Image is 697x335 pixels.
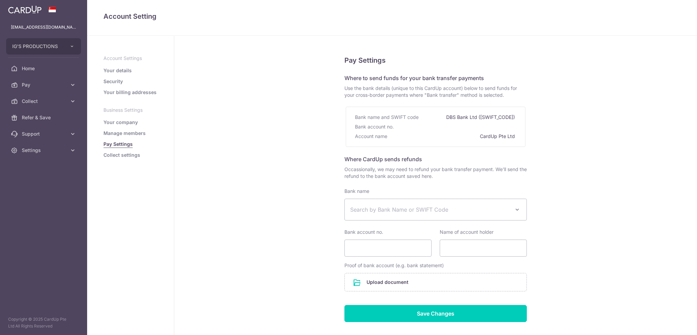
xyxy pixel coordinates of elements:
span: Where to send funds for your bank transfer payments [344,75,484,81]
a: Your details [103,67,132,74]
div: Bank account no. [355,122,395,132]
span: Search by Bank Name or SWIFT Code [350,205,510,214]
h5: Pay Settings [344,55,527,66]
label: Bank name [344,188,369,195]
a: Your billing addresses [103,89,157,96]
div: Upload document [344,273,527,291]
span: Use the bank details (unique to this CardUp account) below to send funds for your cross-border pa... [344,85,527,98]
span: Support [22,131,67,137]
span: Pay [22,81,67,88]
span: Where CardUp sends refunds [344,156,422,163]
label: Proof of bank account (e.g. bank statement) [344,262,444,269]
div: DBS Bank Ltd ([SWIFT_CODE]) [446,112,516,122]
input: Save Changes [344,305,527,322]
span: Home [22,65,67,72]
iframe: Opens a widget where you can find more information [653,315,690,332]
span: Refer & Save [22,114,67,121]
a: Collect settings [103,152,140,158]
p: Business Settings [103,107,158,113]
img: CardUp [8,5,42,14]
span: IG'S PRODUCTIONS [12,43,63,50]
div: Account name [355,132,389,141]
span: Collect [22,98,67,105]
p: Account Settings [103,55,158,62]
span: translation missing: en.refund_bank_accounts.show.title.account_setting [103,12,157,20]
span: Settings [22,147,67,154]
div: Bank name and SWIFT code [355,112,420,122]
a: Pay Settings [103,141,133,148]
a: Manage members [103,130,146,137]
a: Security [103,78,123,85]
p: [EMAIL_ADDRESS][DOMAIN_NAME] [11,24,76,31]
span: Occassionally, we may need to refund your bank transfer payment. We’ll send the refund to the ban... [344,166,527,180]
label: Bank account no. [344,229,383,235]
button: IG'S PRODUCTIONS [6,38,81,55]
div: CardUp Pte Ltd [480,132,516,141]
a: Your company [103,119,138,126]
label: Name of account holder [440,229,493,235]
